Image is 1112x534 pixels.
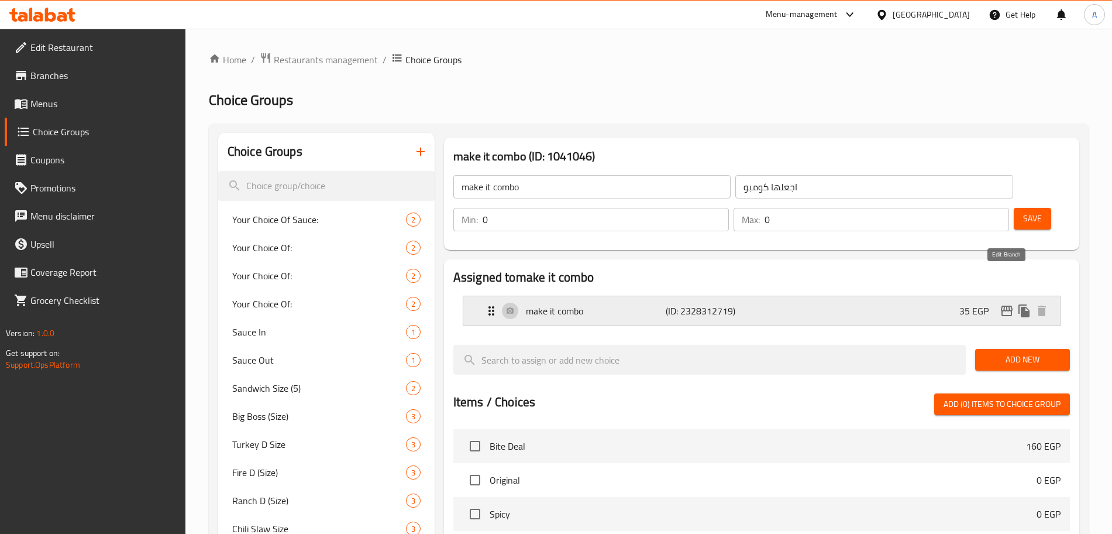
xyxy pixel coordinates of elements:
[218,234,435,262] div: Your Choice Of:2
[406,325,421,339] div: Choices
[1015,302,1033,320] button: duplicate
[5,61,185,90] a: Branches
[407,242,420,254] span: 2
[5,286,185,314] a: Grocery Checklist
[30,40,176,54] span: Edit Restaurant
[944,397,1061,412] span: Add (0) items to choice group
[453,345,966,375] input: search
[5,33,185,61] a: Edit Restaurant
[383,53,387,67] li: /
[463,468,487,492] span: Select choice
[1037,507,1061,521] p: 0 EGP
[218,171,435,201] input: search
[218,346,435,374] div: Sauce Out1
[490,507,1037,521] span: Spicy
[1033,302,1051,320] button: delete
[232,381,406,395] span: Sandwich Size (5)
[406,241,421,255] div: Choices
[959,304,998,318] p: 35 EGP
[232,241,406,255] span: Your Choice Of:
[526,304,666,318] p: make it combo
[5,258,185,286] a: Coverage Report
[232,437,406,451] span: Turkey D Size
[463,296,1060,326] div: Expand
[1023,211,1042,226] span: Save
[453,393,535,411] h2: Items / Choices
[5,146,185,174] a: Coupons
[407,383,420,394] span: 2
[1037,473,1061,487] p: 0 EGP
[1014,208,1051,230] button: Save
[218,290,435,318] div: Your Choice Of:2
[5,230,185,258] a: Upsell
[218,206,435,234] div: Your Choice Of Sauce:2
[453,291,1070,331] li: Expand
[407,214,420,225] span: 2
[30,97,176,111] span: Menus
[406,494,421,508] div: Choices
[30,265,176,279] span: Coverage Report
[407,467,420,478] span: 3
[405,53,462,67] span: Choice Groups
[251,53,255,67] li: /
[407,355,420,366] span: 1
[232,409,406,423] span: Big Boss (Size)
[218,402,435,430] div: Big Boss (Size)3
[1092,8,1097,21] span: A
[407,271,420,282] span: 2
[490,439,1026,453] span: Bite Deal
[36,326,54,341] span: 1.0.0
[1026,439,1061,453] p: 160 EGP
[975,349,1070,371] button: Add New
[406,409,421,423] div: Choices
[30,209,176,223] span: Menu disclaimer
[209,52,1089,67] nav: breadcrumb
[6,357,80,372] a: Support.OpsPlatform
[5,118,185,146] a: Choice Groups
[984,352,1061,367] span: Add New
[30,153,176,167] span: Coupons
[463,434,487,458] span: Select choice
[228,143,302,160] h2: Choice Groups
[30,69,176,83] span: Branches
[666,304,759,318] p: (ID: 2328312719)
[260,52,378,67] a: Restaurants management
[5,174,185,202] a: Promotions
[232,494,406,508] span: Ranch D (Size)
[406,353,421,367] div: Choices
[998,302,1015,320] button: edit
[742,213,760,227] p: Max:
[406,437,421,451] div: Choices
[33,125,176,139] span: Choice Groups
[30,237,176,251] span: Upsell
[218,487,435,515] div: Ranch D (Size)3
[407,495,420,506] span: 3
[5,202,185,230] a: Menu disclaimer
[218,318,435,346] div: Sauce In1
[232,353,406,367] span: Sauce Out
[218,262,435,290] div: Your Choice Of:2
[232,297,406,311] span: Your Choice Of:
[463,502,487,526] span: Select choice
[453,269,1070,286] h2: Assigned to make it combo
[893,8,970,21] div: [GEOGRAPHIC_DATA]
[6,326,35,341] span: Version:
[218,374,435,402] div: Sandwich Size (5)2
[406,213,421,227] div: Choices
[30,293,176,307] span: Grocery Checklist
[934,393,1070,415] button: Add (0) items to choice group
[232,213,406,227] span: Your Choice Of Sauce:
[407,439,420,450] span: 3
[407,299,420,310] span: 2
[406,465,421,480] div: Choices
[232,269,406,283] span: Your Choice Of:
[232,325,406,339] span: Sauce In
[209,53,246,67] a: Home
[232,465,406,480] span: Fire D (Size)
[490,473,1037,487] span: Original
[218,430,435,458] div: Turkey D Size3
[218,458,435,487] div: Fire D (Size)3
[453,147,1070,166] h3: make it combo (ID: 1041046)
[406,381,421,395] div: Choices
[209,87,293,113] span: Choice Groups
